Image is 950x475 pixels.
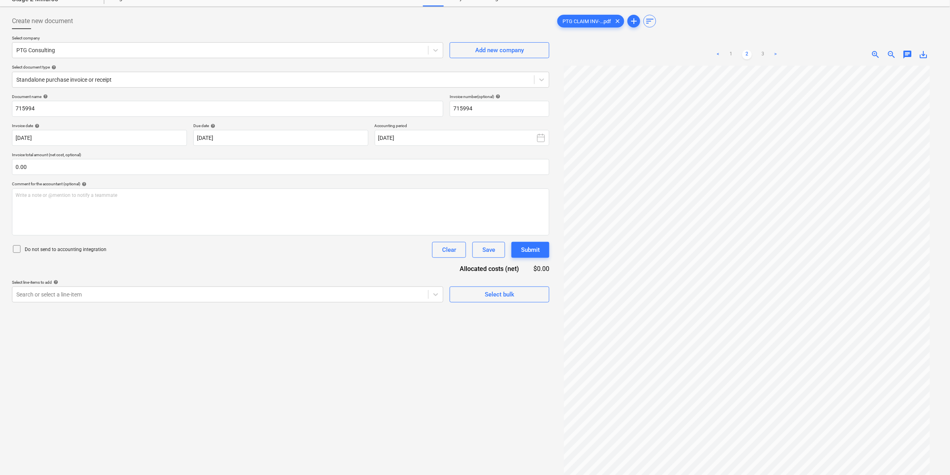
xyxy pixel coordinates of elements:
p: Do not send to accounting integration [25,246,106,253]
span: sort [645,16,655,26]
input: Invoice number [450,101,549,117]
span: help [41,94,48,99]
span: Create new document [12,16,73,26]
button: Clear [432,242,466,258]
p: Accounting period [375,123,550,130]
a: Next page [771,50,781,59]
div: Save [482,245,495,255]
button: [DATE] [375,130,550,146]
span: help [50,65,56,70]
span: save_alt [919,50,928,59]
div: Invoice date [12,123,187,128]
input: Invoice date not specified [12,130,187,146]
div: Document name [12,94,443,99]
span: zoom_in [871,50,881,59]
button: Submit [511,242,549,258]
div: Clear [442,245,456,255]
p: Select company [12,35,443,42]
span: clear [613,16,622,26]
button: Save [472,242,505,258]
div: Select bulk [485,289,514,300]
span: PTG CLAIM INV-...pdf [558,18,616,24]
div: Submit [521,245,540,255]
button: Select bulk [450,287,549,302]
div: Select document type [12,65,549,70]
span: zoom_out [887,50,897,59]
span: help [33,124,39,128]
div: $0.00 [532,264,550,273]
a: Page 2 is your current page [742,50,752,59]
input: Due date not specified [193,130,368,146]
div: Invoice number (optional) [450,94,549,99]
div: Add new company [475,45,524,55]
input: Invoice total amount (net cost, optional) [12,159,549,175]
div: Due date [193,123,368,128]
div: PTG CLAIM INV-...pdf [557,15,624,27]
span: help [494,94,500,99]
input: Document name [12,101,443,117]
span: help [209,124,215,128]
div: Comment for the accountant (optional) [12,181,549,186]
a: Page 3 [758,50,768,59]
a: Previous page [714,50,723,59]
span: chat [903,50,913,59]
div: Allocated costs (net) [446,264,532,273]
button: Add new company [450,42,549,58]
p: Invoice total amount (net cost, optional) [12,152,549,159]
span: add [629,16,639,26]
span: help [80,182,87,186]
a: Page 1 [726,50,736,59]
div: Select line-items to add [12,280,443,285]
span: help [52,280,58,285]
